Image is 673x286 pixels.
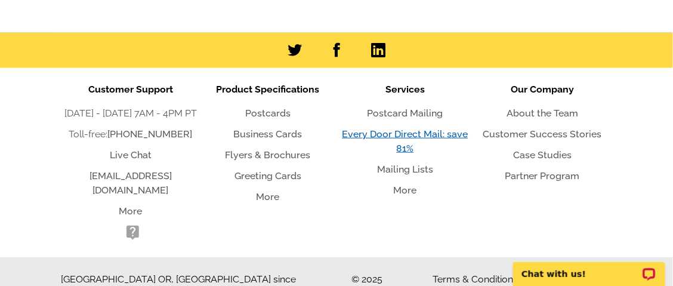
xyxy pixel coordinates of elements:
[234,128,302,140] a: Business Cards
[226,149,311,161] a: Flyers & Brochures
[234,170,301,182] a: Greeting Cards
[217,84,320,95] span: Product Specifications
[245,107,291,119] a: Postcards
[88,84,173,95] span: Customer Support
[89,170,172,196] a: [EMAIL_ADDRESS][DOMAIN_NAME]
[368,107,443,119] a: Postcard Mailing
[377,164,433,175] a: Mailing Lists
[108,128,193,140] a: [PHONE_NUMBER]
[394,184,417,196] a: More
[433,273,526,285] a: Terms & Conditions
[342,128,468,154] a: Every Door Direct Mail: save 81%
[511,84,574,95] span: Our Company
[505,248,673,286] iframe: LiveChat chat widget
[257,191,280,202] a: More
[385,84,425,95] span: Services
[110,149,152,161] a: Live Chat
[62,106,199,121] li: [DATE] - [DATE] 7AM - 4PM PT
[483,128,602,140] a: Customer Success Stories
[62,127,199,142] li: Toll-free:
[505,170,580,182] a: Partner Program
[513,149,572,161] a: Case Studies
[507,107,578,119] a: About the Team
[119,205,143,217] a: More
